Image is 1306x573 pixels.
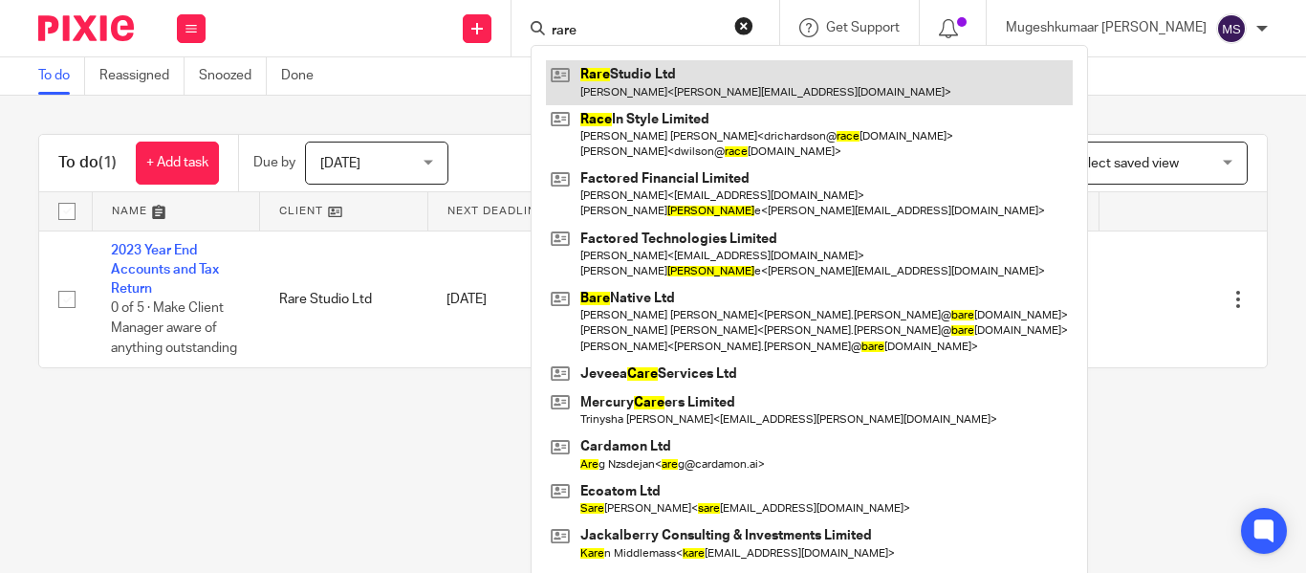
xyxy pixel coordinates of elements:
[253,153,295,172] p: Due by
[111,302,237,355] span: 0 of 5 · Make Client Manager aware of anything outstanding
[98,155,117,170] span: (1)
[1072,157,1179,170] span: Select saved view
[550,23,722,40] input: Search
[320,157,360,170] span: [DATE]
[260,231,428,367] td: Rare Studio Ltd
[1216,13,1247,44] img: svg%3E
[1006,18,1207,37] p: Mugeshkumaar [PERSON_NAME]
[427,231,596,367] td: [DATE]
[99,57,185,95] a: Reassigned
[826,21,900,34] span: Get Support
[38,57,85,95] a: To do
[111,244,219,297] a: 2023 Year End Accounts and Tax Return
[58,153,117,173] h1: To do
[734,16,753,35] button: Clear
[136,142,219,185] a: + Add task
[199,57,267,95] a: Snoozed
[38,15,134,41] img: Pixie
[281,57,328,95] a: Done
